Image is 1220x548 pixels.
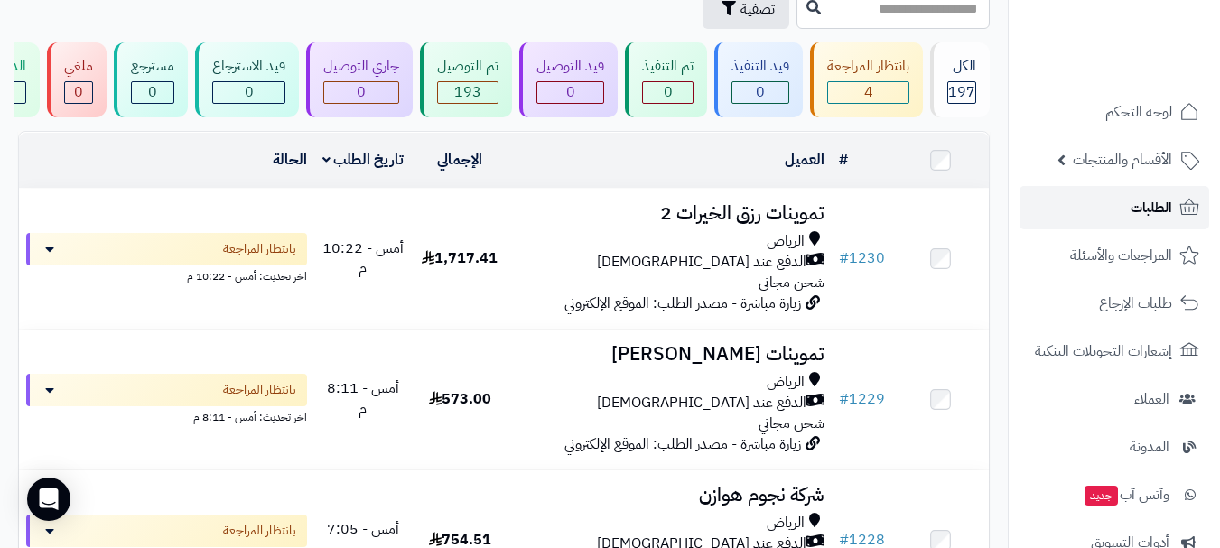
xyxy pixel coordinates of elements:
[516,42,621,117] a: قيد التوصيل 0
[1020,473,1209,516] a: وآتس آبجديد
[213,82,284,103] div: 0
[1020,186,1209,229] a: الطلبات
[1020,234,1209,277] a: المراجعات والأسئلة
[839,149,848,171] a: #
[1099,291,1172,316] span: طلبات الإرجاع
[27,478,70,521] div: Open Intercom Messenger
[323,56,399,77] div: جاري التوصيل
[1035,339,1172,364] span: إشعارات التحويلات البنكية
[516,203,824,224] h3: تموينات رزق الخيرات 2
[429,388,491,410] span: 573.00
[597,252,806,273] span: الدفع عند [DEMOGRAPHIC_DATA]
[1020,330,1209,373] a: إشعارات التحويلات البنكية
[767,372,805,393] span: الرياض
[1130,434,1169,460] span: المدونة
[785,149,824,171] a: العميل
[131,56,174,77] div: مسترجع
[864,81,873,103] span: 4
[642,56,694,77] div: تم التنفيذ
[516,344,824,365] h3: تموينات [PERSON_NAME]
[564,433,801,455] span: زيارة مباشرة - مصدر الطلب: الموقع الإلكتروني
[223,522,296,540] span: بانتظار المراجعة
[767,231,805,252] span: الرياض
[947,56,976,77] div: الكل
[759,272,824,293] span: شحن مجاني
[597,393,806,413] span: الدفع عند [DEMOGRAPHIC_DATA]
[303,42,416,117] a: جاري التوصيل 0
[839,247,885,269] a: #1230
[566,81,575,103] span: 0
[621,42,711,117] a: تم التنفيذ 0
[26,406,307,425] div: اخر تحديث: أمس - 8:11 م
[416,42,516,117] a: تم التوصيل 193
[1020,425,1209,469] a: المدونة
[828,82,908,103] div: 4
[756,81,765,103] span: 0
[839,388,849,410] span: #
[664,81,673,103] span: 0
[1134,386,1169,412] span: العملاء
[322,237,404,280] span: أمس - 10:22 م
[327,377,399,420] span: أمس - 8:11 م
[767,513,805,534] span: الرياض
[839,247,849,269] span: #
[1085,486,1118,506] span: جديد
[516,485,824,506] h3: شركة نجوم هوازن
[64,56,93,77] div: ملغي
[759,413,824,434] span: شحن مجاني
[1073,147,1172,172] span: الأقسام والمنتجات
[212,56,285,77] div: قيد الاسترجاع
[564,293,801,314] span: زيارة مباشرة - مصدر الطلب: الموقع الإلكتروني
[827,56,909,77] div: بانتظار المراجعة
[1070,243,1172,268] span: المراجعات والأسئلة
[273,149,307,171] a: الحالة
[948,81,975,103] span: 197
[357,81,366,103] span: 0
[806,42,927,117] a: بانتظار المراجعة 4
[643,82,693,103] div: 0
[26,265,307,284] div: اخر تحديث: أمس - 10:22 م
[1020,90,1209,134] a: لوحة التحكم
[437,149,482,171] a: الإجمالي
[74,81,83,103] span: 0
[1020,377,1209,421] a: العملاء
[711,42,806,117] a: قيد التنفيذ 0
[536,56,604,77] div: قيد التوصيل
[223,240,296,258] span: بانتظار المراجعة
[245,81,254,103] span: 0
[191,42,303,117] a: قيد الاسترجاع 0
[422,247,498,269] span: 1,717.41
[132,82,173,103] div: 0
[1105,99,1172,125] span: لوحة التحكم
[1131,195,1172,220] span: الطلبات
[148,81,157,103] span: 0
[731,56,789,77] div: قيد التنفيذ
[324,82,398,103] div: 0
[223,381,296,399] span: بانتظار المراجعة
[927,42,993,117] a: الكل197
[43,42,110,117] a: ملغي 0
[437,56,498,77] div: تم التوصيل
[1083,482,1169,507] span: وآتس آب
[454,81,481,103] span: 193
[839,388,885,410] a: #1229
[110,42,191,117] a: مسترجع 0
[65,82,92,103] div: 0
[322,149,405,171] a: تاريخ الطلب
[438,82,498,103] div: 193
[1020,282,1209,325] a: طلبات الإرجاع
[732,82,788,103] div: 0
[1097,14,1203,51] img: logo-2.png
[537,82,603,103] div: 0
